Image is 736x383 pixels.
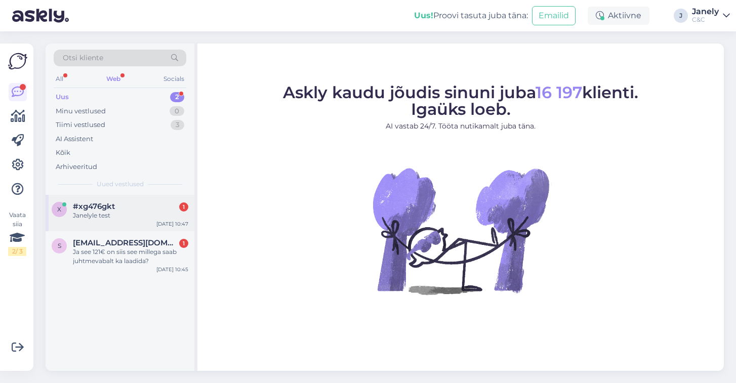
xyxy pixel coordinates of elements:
[56,134,93,144] div: AI Assistent
[56,120,105,130] div: Tiimi vestlused
[692,16,719,24] div: C&C
[370,140,552,322] img: No Chat active
[156,266,188,273] div: [DATE] 10:45
[8,247,26,256] div: 2 / 3
[58,242,61,249] span: s
[414,11,433,20] b: Uus!
[674,9,688,23] div: J
[588,7,649,25] div: Aktiivne
[170,92,184,102] div: 2
[73,247,188,266] div: Ja see 121€ on siis see millega saab juhtmevabalt ka laadida?
[536,82,582,102] span: 16 197
[692,8,719,16] div: Janely
[179,202,188,211] div: 1
[97,180,144,189] span: Uued vestlused
[56,148,70,158] div: Kõik
[56,106,106,116] div: Minu vestlused
[56,162,97,172] div: Arhiveeritud
[179,239,188,248] div: 1
[8,210,26,256] div: Vaata siia
[104,72,122,86] div: Web
[56,92,69,102] div: Uus
[73,211,188,220] div: Janelyle test
[73,238,178,247] span: sillutaelias@gmail.com
[170,106,184,116] div: 0
[692,8,730,24] a: JanelyC&C
[57,205,61,213] span: x
[171,120,184,130] div: 3
[8,52,27,71] img: Askly Logo
[283,82,638,119] span: Askly kaudu jõudis sinuni juba klienti. Igaüks loeb.
[156,220,188,228] div: [DATE] 10:47
[63,53,103,63] span: Otsi kliente
[532,6,576,25] button: Emailid
[73,202,115,211] span: #xg476gkt
[283,121,638,132] p: AI vastab 24/7. Tööta nutikamalt juba täna.
[54,72,65,86] div: All
[414,10,528,22] div: Proovi tasuta juba täna:
[161,72,186,86] div: Socials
